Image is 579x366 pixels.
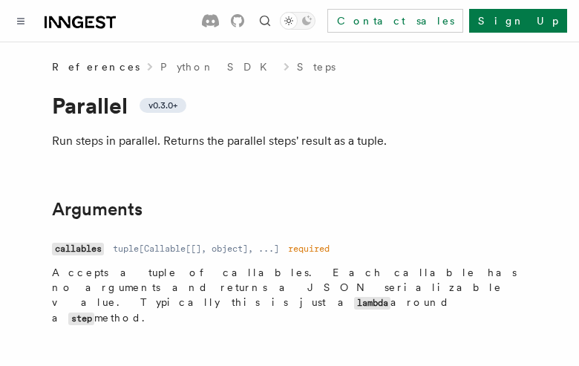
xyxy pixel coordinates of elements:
[52,199,143,220] a: Arguments
[327,9,463,33] a: Contact sales
[68,313,94,325] code: step
[354,297,390,310] code: lambda
[280,12,315,30] button: Toggle dark mode
[469,9,567,33] a: Sign Up
[52,92,527,119] h1: Parallel
[52,59,140,74] span: References
[297,59,336,74] a: Steps
[52,243,104,255] code: callables
[160,59,276,74] a: Python SDK
[113,243,279,255] dd: tuple[Callable[[], object], ...]
[12,12,30,30] button: Toggle navigation
[256,12,274,30] button: Find something...
[52,265,527,326] p: Accepts a tuple of callables. Each callable has no arguments and returns a JSON serializable valu...
[288,243,330,255] dd: required
[52,131,527,151] p: Run steps in parallel. Returns the parallel steps' result as a tuple.
[148,99,177,111] span: v0.3.0+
